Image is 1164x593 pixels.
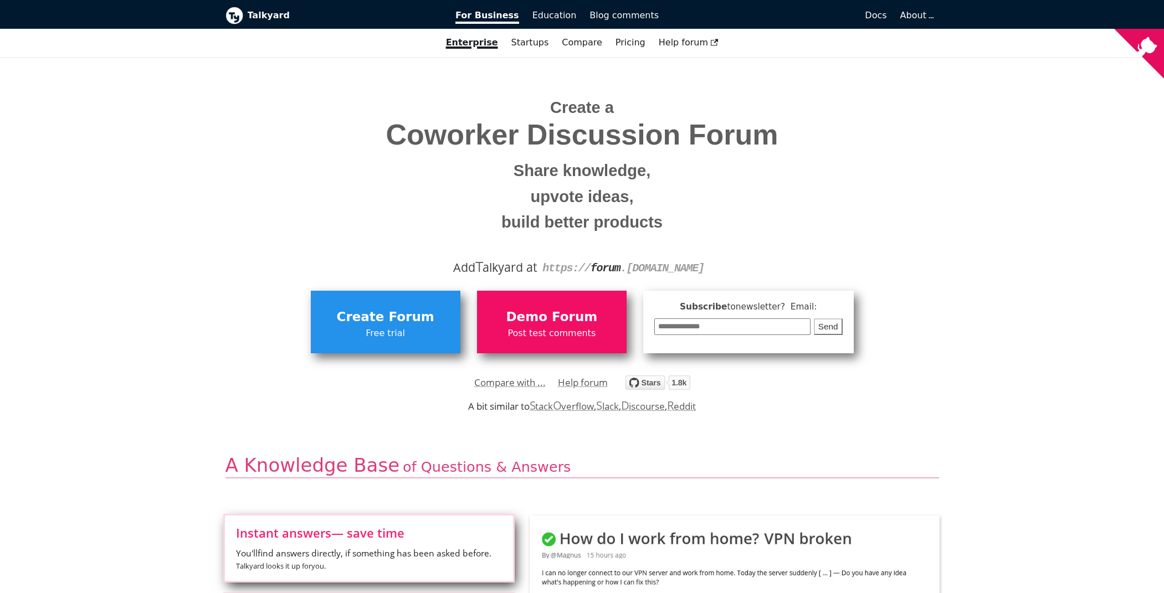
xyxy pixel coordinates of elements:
[234,158,931,184] small: Share knowledge,
[596,398,602,413] span: S
[225,7,440,24] a: Talkyard logoTalkyard
[609,33,652,52] a: Pricing
[483,326,621,341] span: Post test comments
[654,300,843,314] span: Subscribe
[225,453,939,478] h2: A Knowledge Base
[449,6,526,25] a: For Business
[659,37,719,48] span: Help forum
[621,400,665,412] a: Discourse
[652,33,725,52] a: Help forum
[530,400,594,412] a: StackOverflow
[625,375,690,390] img: talkyard.svg
[667,400,696,412] a: Reddit
[596,400,618,412] a: Slack
[550,99,614,116] span: Create a
[583,6,665,25] a: Blog comments
[625,377,690,393] a: Star debiki/talkyard on GitHub
[236,561,326,571] small: Talkyard looks it up for you .
[474,374,546,391] a: Compare with ...
[248,8,440,23] b: Talkyard
[621,398,629,413] span: D
[900,10,932,20] a: About
[234,184,931,210] small: upvote ideas,
[530,398,536,413] span: S
[589,10,659,20] span: Blog comments
[553,398,562,413] span: O
[483,307,621,328] span: Demo Forum
[316,307,455,328] span: Create Forum
[234,209,931,235] small: build better products
[475,256,483,276] span: T
[439,33,505,52] a: Enterprise
[236,547,502,573] span: You'll find answers directly, if something has been asked before.
[505,33,556,52] a: Startups
[665,6,894,25] a: Docs
[477,291,627,353] a: Demo ForumPost test comments
[532,10,577,20] span: Education
[234,119,931,151] span: Coworker Discussion Forum
[403,458,571,475] span: of Questions & Answers
[667,398,674,413] span: R
[455,10,519,24] span: For Business
[865,10,886,20] span: Docs
[562,37,602,48] a: Compare
[311,291,460,353] a: Create ForumFree trial
[526,6,583,25] a: Education
[236,527,502,539] span: Instant answers — save time
[591,262,621,275] strong: forum
[234,258,931,277] div: Add alkyard at
[814,318,843,336] button: Send
[558,374,608,391] a: Help forum
[225,7,243,24] img: Talkyard logo
[727,302,817,312] span: to newsletter ? Email:
[316,326,455,341] span: Free trial
[542,262,704,275] code: https:// . [DOMAIN_NAME]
